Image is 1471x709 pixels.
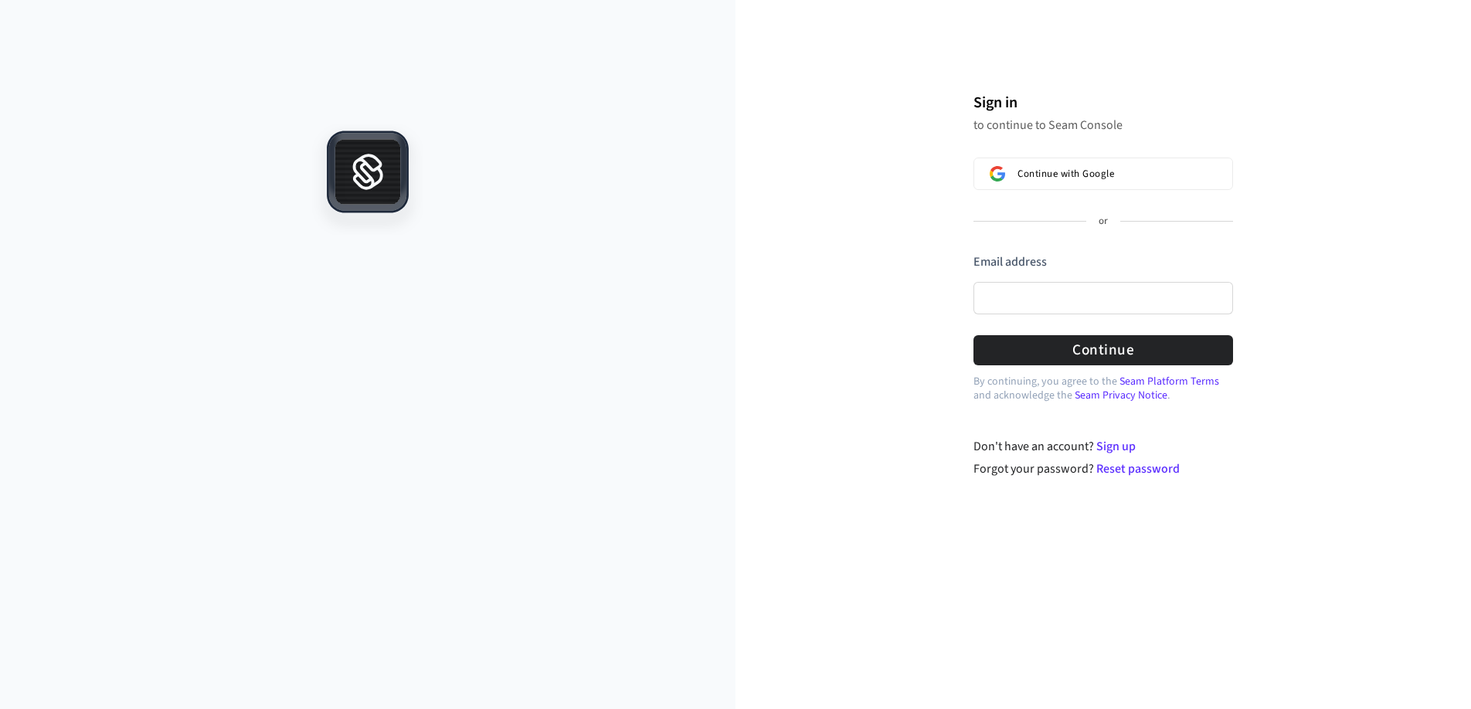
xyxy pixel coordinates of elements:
[973,437,1234,456] div: Don't have an account?
[973,253,1047,270] label: Email address
[1075,388,1167,403] a: Seam Privacy Notice
[1096,460,1180,477] a: Reset password
[1017,168,1114,180] span: Continue with Google
[1096,438,1136,455] a: Sign up
[973,158,1233,190] button: Sign in with GoogleContinue with Google
[973,335,1233,365] button: Continue
[973,91,1233,114] h1: Sign in
[1099,215,1108,229] p: or
[990,166,1005,181] img: Sign in with Google
[973,375,1233,402] p: By continuing, you agree to the and acknowledge the .
[973,460,1234,478] div: Forgot your password?
[1119,374,1219,389] a: Seam Platform Terms
[973,117,1233,133] p: to continue to Seam Console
